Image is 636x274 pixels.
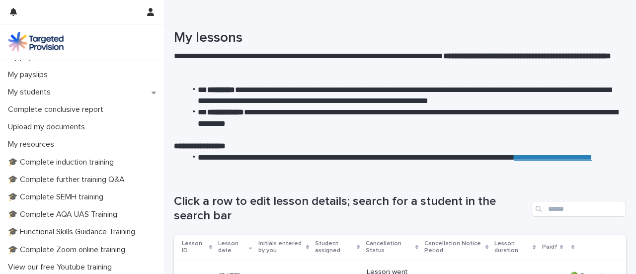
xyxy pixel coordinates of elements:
[4,263,120,272] p: View our free Youtube training
[4,122,93,132] p: Upload my documents
[4,245,133,255] p: 🎓 Complete Zoom online training
[4,210,125,219] p: 🎓 Complete AQA UAS Training
[424,238,483,257] p: Cancellation Notice Period
[4,175,133,184] p: 🎓 Complete further training Q&A
[218,238,247,257] p: Lesson date
[315,238,354,257] p: Student assigned
[182,238,207,257] p: Lesson ID
[4,70,56,80] p: My payslips
[366,238,413,257] p: Cancellation Status
[174,30,619,47] h1: My lessons
[4,227,143,237] p: 🎓 Functional Skills Guidance Training
[8,32,64,52] img: M5nRWzHhSzIhMunXDL62
[4,105,111,114] p: Complete conclusive report
[4,158,122,167] p: 🎓 Complete induction training
[532,201,626,217] input: Search
[542,242,557,253] p: Paid?
[4,192,111,202] p: 🎓 Complete SEMH training
[494,238,530,257] p: Lesson duration
[4,88,59,97] p: My students
[258,238,304,257] p: Initials entered by you
[174,194,528,223] h1: Click a row to edit lesson details; search for a student in the search bar
[4,140,62,149] p: My resources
